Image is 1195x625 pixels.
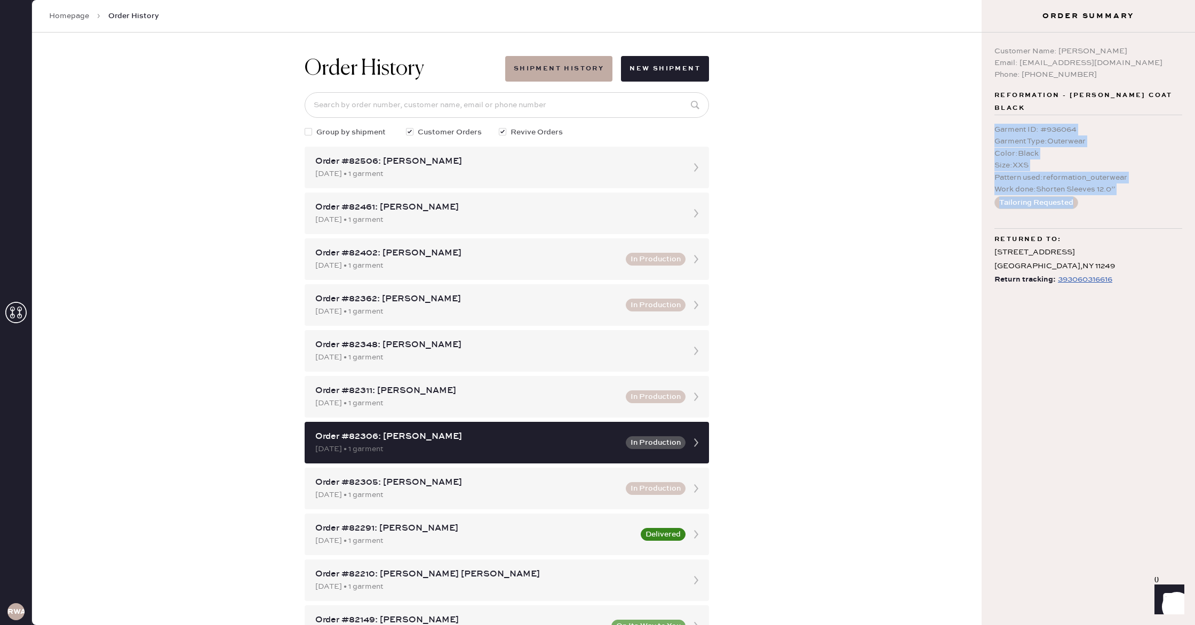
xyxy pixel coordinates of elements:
button: In Production [626,299,686,311]
span: Reformation - [PERSON_NAME] Coat Black [994,89,1182,115]
button: Delivered [641,528,686,541]
span: Customer Orders [418,126,482,138]
div: Order #82506: [PERSON_NAME] [315,155,679,168]
a: 393060316616 [1056,273,1112,286]
div: Phone: [PHONE_NUMBER] [994,69,1182,81]
div: Order #82210: [PERSON_NAME] [PERSON_NAME] [315,568,679,581]
span: Revive Orders [511,126,563,138]
button: In Production [626,253,686,266]
div: [DATE] • 1 garment [315,351,679,363]
div: Order #82305: [PERSON_NAME] [315,476,619,489]
h3: Order Summary [982,11,1195,21]
div: [DATE] • 1 garment [315,214,679,226]
div: Color : Black [994,148,1182,159]
div: Order #82461: [PERSON_NAME] [315,201,679,214]
div: [DATE] • 1 garment [315,260,619,271]
div: Pattern used : reformation_outerwear [994,172,1182,183]
span: Return tracking: [994,273,1056,286]
div: Order #82402: [PERSON_NAME] [315,247,619,260]
div: Order #82348: [PERSON_NAME] [315,339,679,351]
div: [DATE] • 1 garment [315,168,679,180]
div: Size : XXS [994,159,1182,171]
span: Group by shipment [316,126,386,138]
div: [DATE] • 1 garment [315,489,619,501]
span: Returned to: [994,233,1062,246]
div: https://www.fedex.com/apps/fedextrack/?tracknumbers=393060316616&cntry_code=US [1058,273,1112,286]
h1: Order History [305,56,424,82]
div: [DATE] • 1 garment [315,397,619,409]
div: [DATE] • 1 garment [315,443,619,455]
button: In Production [626,482,686,495]
div: Order #82306: [PERSON_NAME] [315,430,619,443]
a: Homepage [49,11,89,21]
button: In Production [626,390,686,403]
div: [DATE] • 1 garment [315,306,619,317]
div: [DATE] • 1 garment [315,581,679,592]
div: Work done : Shorten Sleeves 12.0” [994,183,1182,195]
div: Order #82291: [PERSON_NAME] [315,522,634,535]
h3: RWA [7,608,25,615]
div: Garment ID : # 936064 [994,124,1182,135]
button: Tailoring Requested [994,196,1078,209]
div: Order #82362: [PERSON_NAME] [315,293,619,306]
iframe: Front Chat [1144,577,1190,623]
div: Customer Name: [PERSON_NAME] [994,45,1182,57]
button: Shipment History [505,56,612,82]
div: Email: [EMAIL_ADDRESS][DOMAIN_NAME] [994,57,1182,69]
input: Search by order number, customer name, email or phone number [305,92,709,118]
button: In Production [626,436,686,449]
div: Garment Type : Outerwear [994,135,1182,147]
button: New Shipment [621,56,709,82]
span: Order History [108,11,159,21]
div: [DATE] • 1 garment [315,535,634,547]
div: Order #82311: [PERSON_NAME] [315,384,619,397]
div: [STREET_ADDRESS] [GEOGRAPHIC_DATA] , NY 11249 [994,246,1182,273]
